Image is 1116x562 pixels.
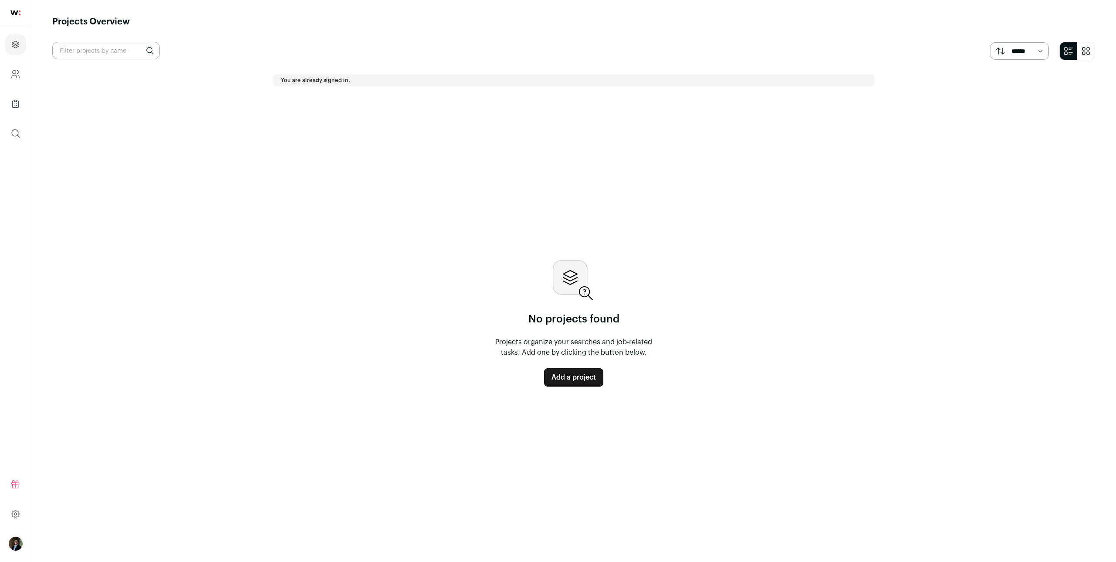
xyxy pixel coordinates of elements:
a: Company and ATS Settings [5,64,26,85]
a: Projects [5,34,26,55]
input: Filter projects by name [52,42,160,59]
img: wellfound-shorthand-0d5821cbd27db2630d0214b213865d53afaa358527fdda9d0ea32b1df1b89c2c.svg [10,10,20,15]
button: Open dropdown [9,537,23,551]
p: No projects found [528,312,619,326]
a: Add a project [544,368,603,387]
p: Projects organize your searches and job-related tasks. Add one by clicking the button below. [490,337,657,358]
img: 738190-medium_jpg [9,537,23,551]
p: You are already signed in. [281,77,867,84]
h1: Projects Overview [52,16,130,28]
a: Company Lists [5,93,26,114]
